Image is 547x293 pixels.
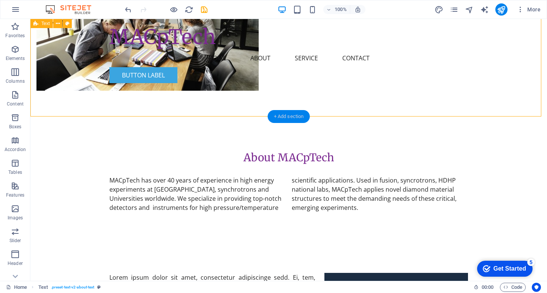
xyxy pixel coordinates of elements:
button: undo [123,5,133,14]
p: Slider [9,238,21,244]
p: Features [6,192,24,198]
p: Images [8,215,23,221]
p: Boxes [9,124,22,130]
p: Accordion [5,146,26,153]
button: text_generator [480,5,489,14]
i: Design (Ctrl+Alt+Y) [435,5,443,14]
i: On resize automatically adjust zoom level to fit chosen device. [354,6,361,13]
span: Click to select. Double-click to edit [38,283,48,292]
span: 00 00 [482,283,493,292]
button: pages [450,5,459,14]
i: Save (Ctrl+S) [200,5,209,14]
a: Click to cancel selection. Double-click to open Pages [6,283,27,292]
span: . preset-text-v2-about-text [51,283,94,292]
i: Undo: Edit headline (Ctrl+Z) [124,5,133,14]
i: AI Writer [480,5,489,14]
p: Content [7,101,24,107]
button: Usercentrics [532,283,541,292]
button: navigator [465,5,474,14]
nav: breadcrumb [38,283,101,292]
i: This element is a customizable preset [97,285,101,289]
h6: Session time [474,283,494,292]
div: + Add section [268,110,310,123]
img: Editor Logo [44,5,101,14]
div: 5 [56,2,64,9]
div: Get Started 5 items remaining, 0% complete [6,4,62,20]
p: Elements [6,55,25,61]
button: publish [495,3,507,16]
button: 100% [323,5,350,14]
button: save [199,5,209,14]
span: : [487,284,488,290]
i: Navigator [465,5,474,14]
i: Pages (Ctrl+Alt+S) [450,5,458,14]
button: design [435,5,444,14]
p: Columns [6,78,25,84]
p: Favorites [5,33,25,39]
button: reload [184,5,193,14]
i: Publish [497,5,506,14]
span: More [517,6,541,13]
button: Code [500,283,526,292]
h6: 100% [335,5,347,14]
p: Header [8,260,23,266]
i: Reload page [185,5,193,14]
button: More [514,3,544,16]
div: Get Started [22,8,55,15]
p: Tables [8,169,22,175]
span: Text [41,21,50,26]
span: Code [503,283,522,292]
button: Click here to leave preview mode and continue editing [169,5,178,14]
